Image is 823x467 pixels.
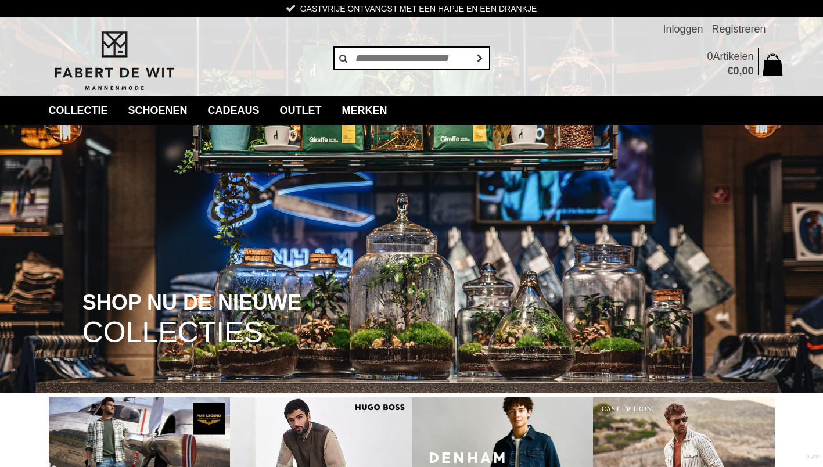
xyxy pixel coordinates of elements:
span: 0 [707,51,713,62]
span: Artikelen [713,51,753,62]
a: Outlet [271,96,330,125]
span: , [739,65,742,77]
a: Registreren [711,17,766,41]
span: 00 [742,65,753,77]
span: € [727,65,733,77]
span: SHOP NU DE NIEUWE [82,292,301,314]
a: Inloggen [663,17,703,41]
span: COLLECTIES [82,318,263,347]
a: Merken [333,96,396,125]
a: Cadeaus [199,96,268,125]
a: collectie [40,96,117,125]
span: 0 [733,65,739,77]
a: Schoenen [120,96,196,125]
a: Divide [806,450,820,464]
img: Fabert de Wit [49,30,179,92]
